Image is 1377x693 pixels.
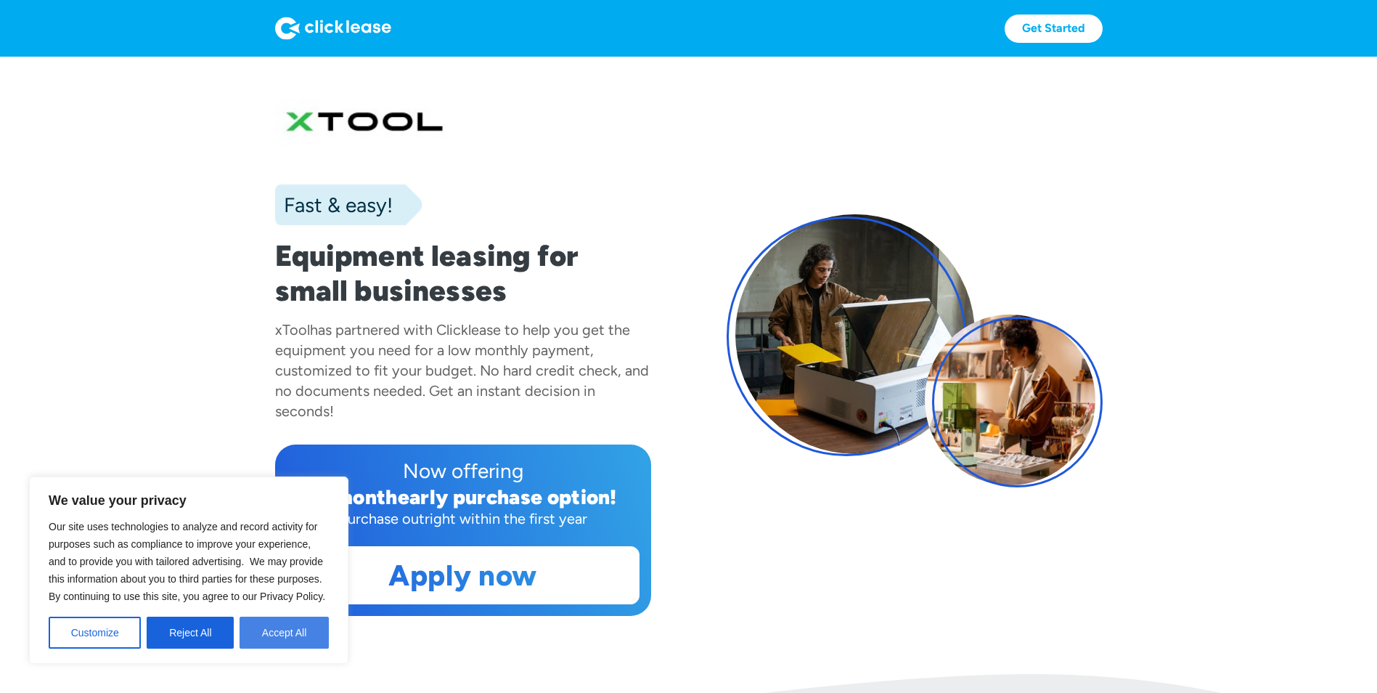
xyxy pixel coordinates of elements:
button: Accept All [240,617,329,649]
h1: Equipment leasing for small businesses [275,238,651,308]
button: Reject All [147,617,234,649]
div: 12 month [309,485,398,509]
span: Our site uses technologies to analyze and record activity for purposes such as compliance to impr... [49,521,325,602]
div: xTool [275,321,310,339]
div: Purchase outright within the first year [287,508,640,529]
div: has partnered with Clicklease to help you get the equipment you need for a low monthly payment, c... [275,321,649,420]
div: We value your privacy [29,477,348,664]
a: Apply now [287,547,639,604]
a: Get Started [1005,15,1103,43]
div: early purchase option! [398,485,617,509]
button: Customize [49,617,141,649]
div: Fast & easy! [275,190,393,219]
div: Now offering [287,456,640,485]
img: Logo [275,17,391,40]
p: We value your privacy [49,492,329,509]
